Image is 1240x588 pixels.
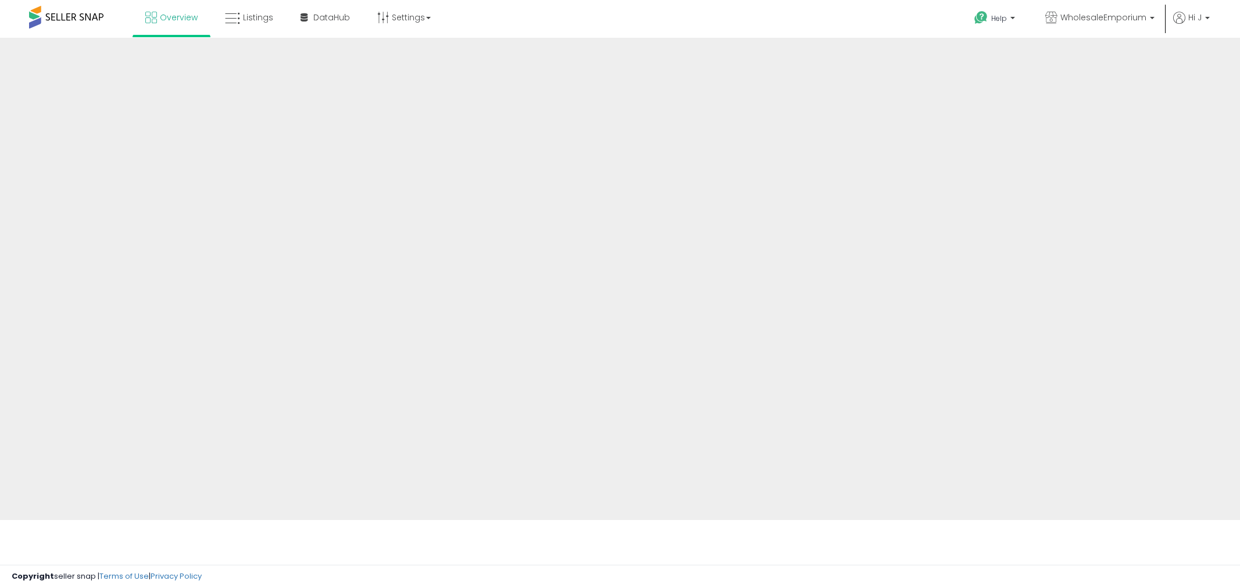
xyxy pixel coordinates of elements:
span: WholesaleEmporium [1060,12,1146,23]
span: Hi J [1188,12,1202,23]
span: Overview [160,12,198,23]
span: Listings [243,12,273,23]
span: DataHub [313,12,350,23]
a: Hi J [1173,12,1210,38]
span: Help [991,13,1007,23]
i: Get Help [974,10,988,25]
a: Help [965,2,1027,38]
